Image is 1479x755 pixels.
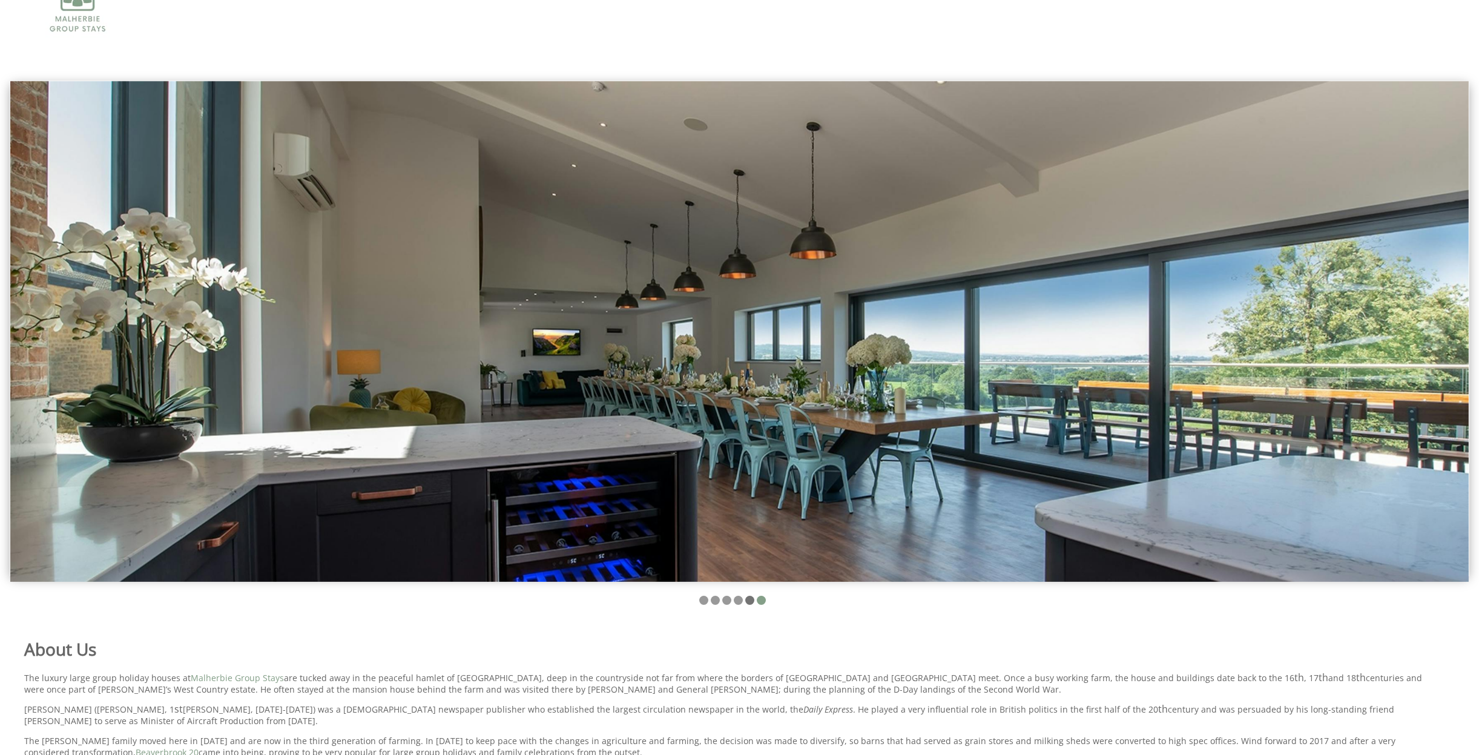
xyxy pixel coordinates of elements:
sup: th [1158,702,1168,716]
p: [PERSON_NAME] ([PERSON_NAME], 1 [PERSON_NAME], [DATE]-[DATE]) was a [DEMOGRAPHIC_DATA] newspaper ... [24,704,1440,727]
sup: th [1294,671,1304,684]
a: Malherbie Group Stays [191,672,284,684]
p: The luxury large group holiday houses at are tucked away in the peaceful hamlet of [GEOGRAPHIC_DA... [24,672,1440,695]
sup: th [1319,671,1328,684]
em: Daily Express [803,704,853,715]
sup: st [174,702,183,716]
h1: About Us [24,638,1440,661]
sup: th [1356,671,1366,684]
